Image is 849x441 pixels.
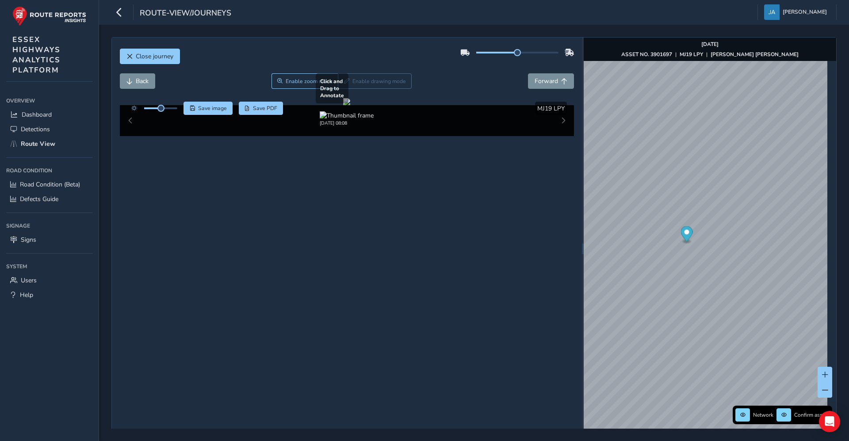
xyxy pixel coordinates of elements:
span: Defects Guide [20,195,58,203]
span: Confirm assets [794,411,830,418]
span: Back [136,77,149,85]
a: Road Condition (Beta) [6,177,92,192]
div: Signage [6,219,92,232]
img: Thumbnail frame [320,111,374,120]
button: [PERSON_NAME] [764,4,830,20]
div: System [6,260,92,273]
span: route-view/journeys [140,8,231,20]
strong: MJ19 LPY [680,51,703,58]
div: Map marker [681,226,692,244]
span: Road Condition (Beta) [20,180,80,189]
a: Detections [6,122,92,137]
span: Help [20,291,33,299]
span: ESSEX HIGHWAYS ANALYTICS PLATFORM [12,34,61,75]
img: rr logo [12,6,86,26]
span: Enable zoom mode [286,78,333,85]
span: Save PDF [253,105,277,112]
a: Dashboard [6,107,92,122]
span: [PERSON_NAME] [783,4,827,20]
span: Forward [535,77,558,85]
button: Zoom [272,73,338,89]
div: Overview [6,94,92,107]
a: Route View [6,137,92,151]
img: diamond-layout [764,4,780,20]
a: Users [6,273,92,288]
a: Signs [6,232,92,247]
span: Save image [198,105,227,112]
a: Help [6,288,92,302]
strong: ASSET NO. 3901697 [621,51,672,58]
button: Forward [528,73,574,89]
span: MJ19 LPY [537,104,565,113]
strong: [DATE] [701,41,719,48]
a: Defects Guide [6,192,92,206]
span: Detections [21,125,50,133]
button: PDF [239,102,283,115]
div: | | [621,51,799,58]
strong: [PERSON_NAME] [PERSON_NAME] [711,51,799,58]
span: Route View [21,140,55,148]
button: Close journey [120,49,180,64]
div: Open Intercom Messenger [819,411,840,432]
div: [DATE] 08:08 [320,120,374,126]
div: Road Condition [6,164,92,177]
span: Users [21,276,37,285]
span: Network [753,411,773,418]
span: Signs [21,236,36,244]
span: Close journey [136,52,173,61]
button: Save [184,102,233,115]
button: Back [120,73,155,89]
span: Dashboard [22,110,52,119]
